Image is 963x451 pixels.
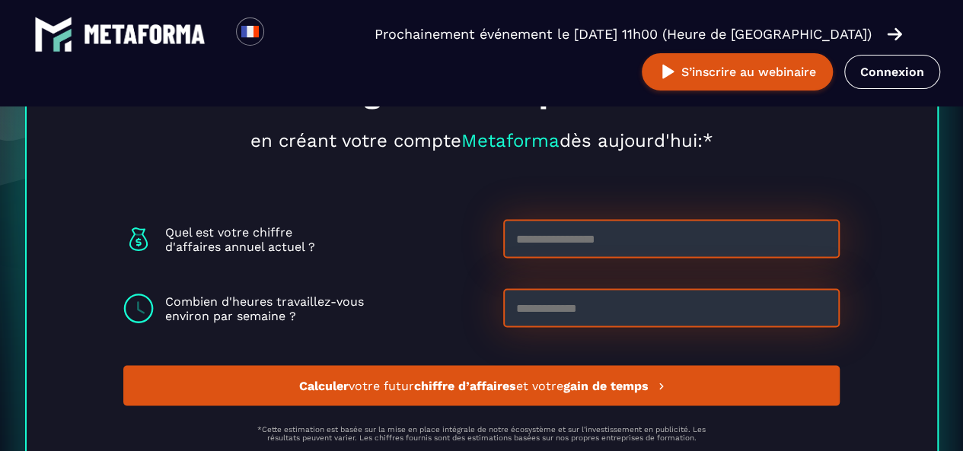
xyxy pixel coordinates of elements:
[375,24,872,45] p: Prochainement événement le [DATE] 11h00 (Heure de [GEOGRAPHIC_DATA])
[658,62,678,81] img: play
[165,224,315,253] p: Quel est votre chiffre d'affaires annuel actuel ?
[659,383,664,389] img: next
[277,25,289,43] input: Search for option
[844,55,940,89] a: Connexion
[264,17,301,51] div: Search for option
[34,15,72,53] img: logo
[123,224,154,254] img: logo
[123,293,154,323] img: logo
[413,378,515,392] strong: chiffre d’affaires
[84,24,206,44] img: logo
[563,378,648,392] strong: gain de temps
[241,22,260,41] img: fr
[254,424,710,441] p: *Cette estimation est basée sur la mise en place intégrale de notre écosystème et sur l'investiss...
[887,26,902,43] img: arrow-right
[298,378,348,392] strong: Calculer
[123,365,840,405] button: Calculervotre futurchiffre d’affaireset votregain de temps
[642,53,833,91] button: S’inscrire au webinaire
[298,378,652,392] span: votre futur et votre
[461,129,560,151] span: Metaforma
[165,294,364,322] p: Combien d'heures travaillez-vous environ par semaine ?
[34,129,930,151] p: en créant votre compte dès aujourd'hui:*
